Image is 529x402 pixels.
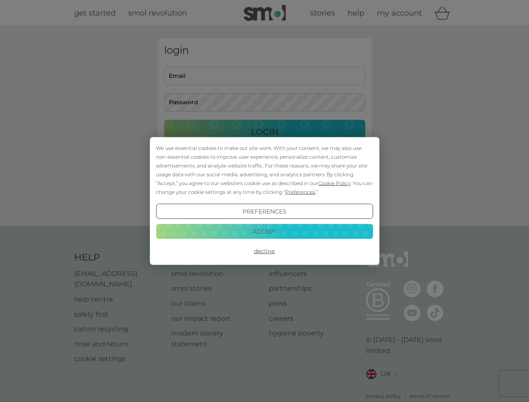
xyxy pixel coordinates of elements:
[156,244,373,259] button: Decline
[156,224,373,239] button: Accept
[156,204,373,219] button: Preferences
[156,144,373,196] div: We use essential cookies to make our site work. With your consent, we may also use non-essential ...
[150,137,379,265] div: Cookie Consent Prompt
[285,189,315,195] span: Preferences
[318,180,351,186] span: Cookie Policy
